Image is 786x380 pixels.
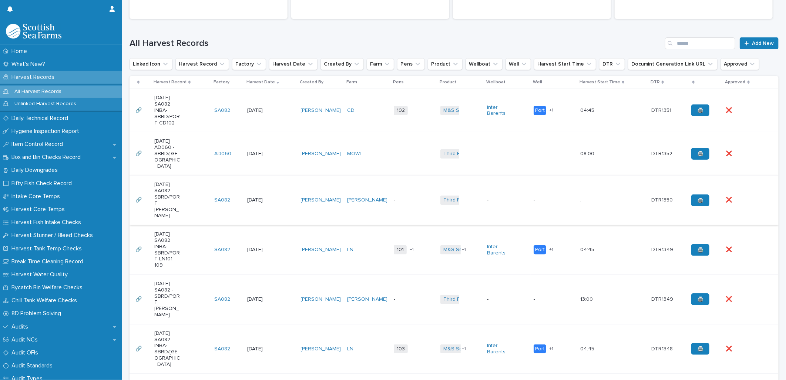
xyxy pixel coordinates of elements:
p: [DATE] SA082 -SBRD/PORT [PERSON_NAME] [154,181,181,219]
p: What's New? [9,61,51,68]
tr: 🔗🔗 [DATE] SA082 INBA-SBRD/[GEOGRAPHIC_DATA]SA082 [DATE][PERSON_NAME] LN 103M&S Select +1Inter Bar... [130,324,779,374]
p: [DATE] SA082 INBA-SBRD/PORT CD102 [154,95,181,126]
div: Port [534,106,546,115]
a: [PERSON_NAME] [347,296,387,303]
p: ❌ [726,344,734,352]
span: + 1 [462,247,466,252]
a: 🖨️ [691,148,709,160]
span: Add New [752,41,774,46]
p: DTR1350 [651,196,674,203]
p: ❌ [726,295,734,303]
p: DTR1348 [651,344,674,352]
h1: All Harvest Records [130,38,662,49]
a: LN [347,346,353,352]
img: mMrefqRFQpe26GRNOUkG [6,24,61,39]
p: [DATE] [247,296,273,303]
p: - [534,197,560,203]
span: + 1 [549,347,553,351]
p: 🔗 [135,245,143,253]
p: 04:45 [580,245,596,253]
p: [DATE] [247,247,273,253]
p: Bycatch Bin Welfare Checks [9,284,88,291]
p: DTR1349 [651,295,675,303]
p: [DATE] SA082 INBA-SBRD/PORT LN101, 109 [154,231,181,269]
p: 🔗 [135,344,143,352]
p: Harvest Date [246,78,275,86]
p: Break Time Cleaning Record [9,258,89,265]
a: M&S Select [443,247,471,253]
p: DTR1352 [651,149,674,157]
p: Daily Downgrades [9,167,64,174]
span: 103 [394,344,408,354]
p: Audit Standards [9,362,58,369]
span: + 1 [549,108,553,113]
p: Harvest Records [9,74,60,81]
a: Inter Barents [487,244,513,256]
button: Harvest Start Time [534,58,596,70]
a: 🖨️ [691,104,709,116]
a: 🖨️ [691,194,709,206]
div: Port [534,245,546,254]
a: [PERSON_NAME] [347,197,387,203]
button: Wellboat [466,58,503,70]
p: Wellboat [486,78,505,86]
a: [PERSON_NAME] [301,346,341,352]
p: Harvest Water Quality [9,271,74,278]
tr: 🔗🔗 [DATE] AD060 -SBRD/[GEOGRAPHIC_DATA]AD060 [DATE][PERSON_NAME] MOWI -Third Party Salmon --08:00... [130,132,779,176]
span: + 1 [462,347,466,351]
p: DTR1349 [651,245,675,253]
span: + 1 [549,247,553,252]
p: 8D Problem Solving [9,310,67,317]
span: 🖨️ [697,151,703,156]
p: Chill Tank Welfare Checks [9,297,83,304]
p: - [487,197,513,203]
button: Linked Icon [130,58,172,70]
a: Inter Barents [487,343,513,355]
tr: 🔗🔗 [DATE] SA082 INBA-SBRD/PORT CD102SA082 [DATE][PERSON_NAME] CD 102M&S Select Inter Barents Port... [130,89,779,132]
a: CD [347,107,355,114]
span: 🖨️ [697,198,703,203]
p: Audit OFIs [9,349,44,356]
span: 🖨️ [697,247,703,253]
button: Farm [367,58,394,70]
p: Harvest Fish Intake Checks [9,219,87,226]
a: 🖨️ [691,244,709,256]
p: Pens [393,78,404,86]
p: [DATE] [247,107,273,114]
p: 🔗 [135,106,143,114]
p: Harvest Core Temps [9,206,71,213]
span: 🖨️ [697,297,703,302]
p: [DATE] SA082 -SBRD/PORT [PERSON_NAME] [154,281,181,318]
a: 🖨️ [691,343,709,355]
p: Hygiene Inspection Report [9,128,85,135]
p: - [534,151,560,157]
button: Pens [397,58,425,70]
a: SA082 [214,107,230,114]
p: Item Control Record [9,141,69,148]
a: SA082 [214,346,230,352]
button: Well [505,58,531,70]
a: Third Party Salmon [443,151,488,157]
p: Audit NCs [9,336,44,343]
a: SA082 [214,296,230,303]
p: 🔗 [135,295,143,303]
p: 🔗 [135,196,143,203]
p: [DATE] AD060 -SBRD/[GEOGRAPHIC_DATA] [154,138,181,169]
a: SA082 [214,197,230,203]
button: DTR [599,58,625,70]
p: Audits [9,323,34,330]
button: Documint Generation Link URL [628,58,718,70]
p: Well [533,78,542,86]
a: [PERSON_NAME] [301,247,341,253]
p: ❌ [726,245,734,253]
a: SA082 [214,247,230,253]
p: - [534,296,560,303]
button: Harvest Date [269,58,318,70]
p: Created By [300,78,324,86]
p: 08:00 [580,149,596,157]
a: M&S Select [443,346,471,352]
span: + 1 [410,247,414,252]
p: ❌ [726,106,734,114]
button: Factory [232,58,266,70]
button: Product [428,58,463,70]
